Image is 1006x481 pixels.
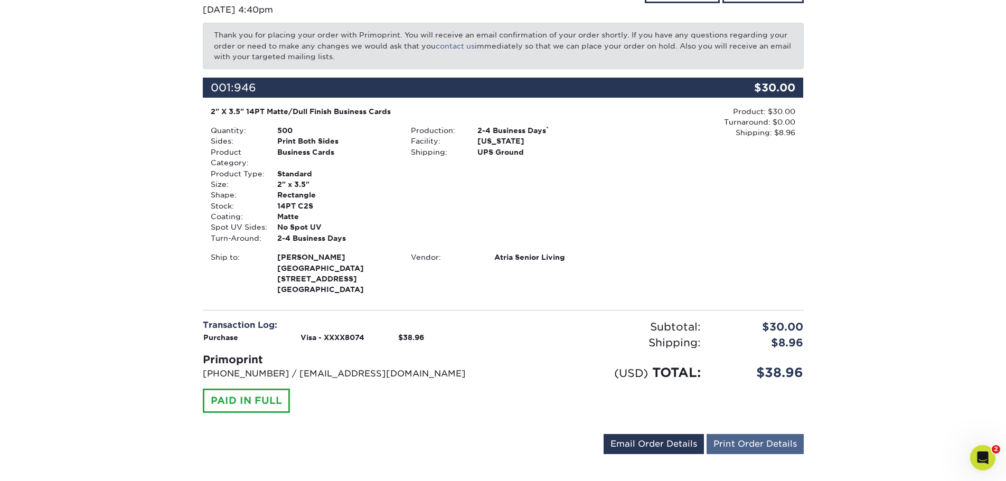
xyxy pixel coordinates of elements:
div: Product: $30.00 Turnaround: $0.00 Shipping: $8.96 [603,106,795,138]
span: [STREET_ADDRESS] [277,273,395,284]
div: Shape: [203,190,269,200]
div: PAID IN FULL [203,389,290,413]
strong: Purchase [203,333,238,342]
p: [DATE] 4:40pm [203,4,495,16]
div: 500 [269,125,403,136]
a: Email Order Details [604,434,704,454]
span: 2 [992,445,1000,454]
p: Thank you for placing your order with Primoprint. You will receive an email confirmation of your ... [203,23,804,69]
div: $38.96 [709,363,812,382]
div: Stock: [203,201,269,211]
div: $8.96 [709,335,812,351]
div: $30.00 [709,319,812,335]
div: Transaction Log: [203,319,495,332]
div: Subtotal: [503,319,709,335]
div: 2-4 Business Days [269,233,403,243]
div: 14PT C2S [269,201,403,211]
div: Coating: [203,211,269,222]
small: (USD) [614,366,648,380]
div: Business Cards [269,147,403,168]
div: Size: [203,179,269,190]
div: Facility: [403,136,469,146]
div: UPS Ground [469,147,603,157]
div: Matte [269,211,403,222]
div: Vendor: [403,252,486,262]
strong: [GEOGRAPHIC_DATA] [277,252,395,294]
div: Quantity: [203,125,269,136]
div: Product Type: [203,168,269,179]
div: 001: [203,78,703,98]
div: Shipping: [503,335,709,351]
div: Turn-Around: [203,233,269,243]
div: 2" x 3.5" [269,179,403,190]
div: Sides: [203,136,269,146]
div: Shipping: [403,147,469,157]
div: Primoprint [203,352,495,367]
div: 2" X 3.5" 14PT Matte/Dull Finish Business Cards [211,106,596,117]
div: Print Both Sides [269,136,403,146]
p: [PHONE_NUMBER] / [EMAIL_ADDRESS][DOMAIN_NAME] [203,367,495,380]
a: Print Order Details [707,434,804,454]
div: Ship to: [203,252,269,295]
div: [US_STATE] [469,136,603,146]
div: Production: [403,125,469,136]
span: 946 [234,81,256,94]
div: 2-4 Business Days [469,125,603,136]
div: Spot UV Sides: [203,222,269,232]
iframe: Intercom live chat [970,445,995,470]
div: Product Category: [203,147,269,168]
div: $30.00 [703,78,804,98]
div: Atria Senior Living [486,252,603,262]
a: contact us [436,42,475,50]
span: [PERSON_NAME][GEOGRAPHIC_DATA] [277,252,395,273]
strong: $38.96 [398,333,424,342]
strong: Visa - XXXX8074 [300,333,364,342]
div: Rectangle [269,190,403,200]
span: TOTAL: [652,365,701,380]
div: Standard [269,168,403,179]
div: No Spot UV [269,222,403,232]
